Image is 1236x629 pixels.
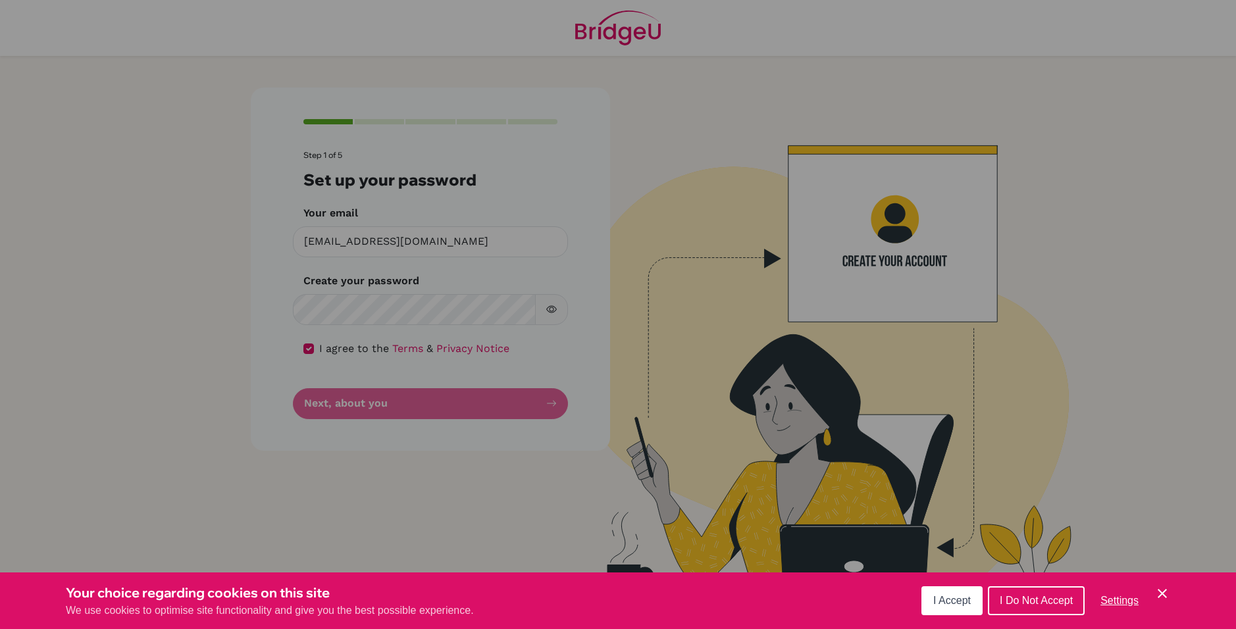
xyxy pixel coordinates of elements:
[66,583,474,603] h3: Your choice regarding cookies on this site
[1000,595,1073,606] span: I Do Not Accept
[933,595,971,606] span: I Accept
[988,586,1085,615] button: I Do Not Accept
[1100,595,1139,606] span: Settings
[921,586,983,615] button: I Accept
[66,603,474,618] p: We use cookies to optimise site functionality and give you the best possible experience.
[1090,588,1149,614] button: Settings
[1154,586,1170,601] button: Save and close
